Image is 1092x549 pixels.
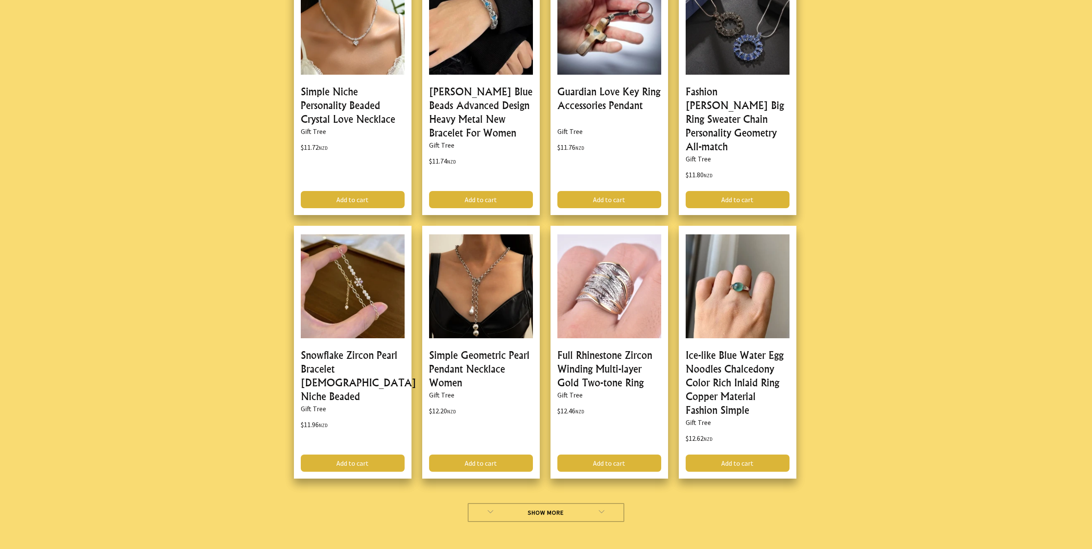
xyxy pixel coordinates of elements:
a: Add to cart [557,191,661,208]
a: Add to cart [429,191,533,208]
a: Add to cart [686,191,790,208]
a: Add to cart [301,191,405,208]
a: Add to cart [301,455,405,472]
a: Add to cart [686,455,790,472]
a: Show More [468,503,624,522]
a: Add to cart [557,455,661,472]
a: Add to cart [429,455,533,472]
